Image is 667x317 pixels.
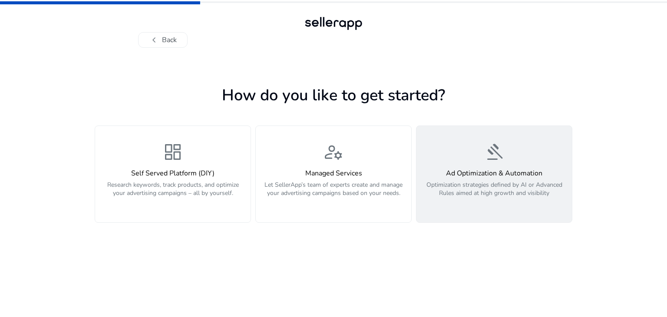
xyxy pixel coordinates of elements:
span: chevron_left [149,35,159,45]
span: manage_accounts [323,142,344,162]
button: manage_accountsManaged ServicesLet SellerApp’s team of experts create and manage your advertising... [255,125,412,223]
span: dashboard [162,142,183,162]
h4: Self Served Platform (DIY) [100,169,245,178]
h1: How do you like to get started? [95,86,572,105]
p: Let SellerApp’s team of experts create and manage your advertising campaigns based on your needs. [261,181,406,207]
span: gavel [484,142,505,162]
button: chevron_leftBack [138,32,188,48]
p: Research keywords, track products, and optimize your advertising campaigns – all by yourself. [100,181,245,207]
p: Optimization strategies defined by AI or Advanced Rules aimed at high growth and visibility [422,181,567,207]
button: dashboardSelf Served Platform (DIY)Research keywords, track products, and optimize your advertisi... [95,125,251,223]
h4: Managed Services [261,169,406,178]
h4: Ad Optimization & Automation [422,169,567,178]
button: gavelAd Optimization & AutomationOptimization strategies defined by AI or Advanced Rules aimed at... [416,125,572,223]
